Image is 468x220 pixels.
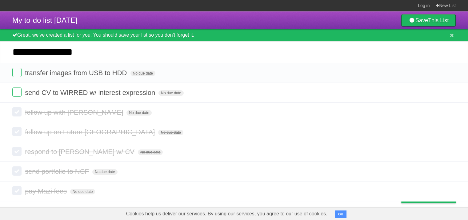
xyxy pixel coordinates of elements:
a: SaveThis List [401,14,456,26]
span: follow up with [PERSON_NAME] [25,108,125,116]
label: Done [12,88,22,97]
label: Done [12,166,22,176]
span: transfer images from USB to HDD [25,69,128,77]
span: send portfolio to NCF [25,168,90,175]
span: No due date [158,90,183,96]
span: No due date [130,71,155,76]
span: No due date [138,149,163,155]
button: OK [335,210,347,218]
span: No due date [70,189,95,194]
span: No due date [158,130,183,135]
span: follow up on Future [GEOGRAPHIC_DATA] [25,128,156,136]
span: send CV to WIRRED w/ interest expression [25,89,157,96]
b: This List [428,17,449,23]
span: respond to [PERSON_NAME] w/ CV [25,148,136,156]
span: Buy me a coffee [414,192,453,203]
span: No due date [92,169,117,175]
span: pay Mazi fees [25,187,68,195]
label: Done [12,127,22,136]
label: Done [12,68,22,77]
span: No due date [126,110,151,116]
label: Done [12,107,22,116]
label: Done [12,186,22,195]
span: Cookies help us deliver our services. By using our services, you agree to our use of cookies. [120,208,334,220]
span: My to-do list [DATE] [12,16,78,24]
label: Done [12,147,22,156]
